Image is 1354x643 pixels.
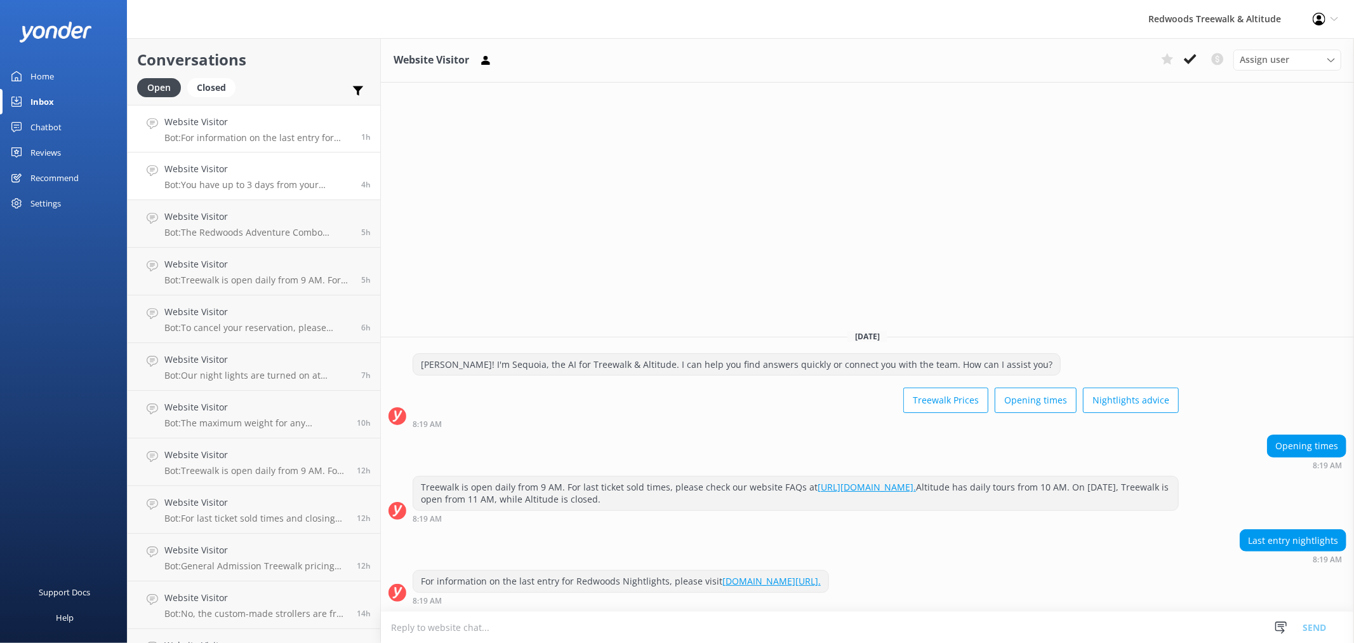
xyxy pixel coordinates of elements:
[30,140,61,165] div: Reviews
[164,370,352,381] p: Bot: Our night lights are turned on at sunset, and the night walk starts 20 minutes thereafter. E...
[128,391,380,438] a: Website VisitorBot:The maximum weight for any individual on the Redwoods Nightlights Treewalk is ...
[128,438,380,486] a: Website VisitorBot:Treewalk is open daily from 9 AM. For last ticket sold times, please check our...
[413,571,828,592] div: For information on the last entry for Redwoods Nightlights, please visit
[164,543,347,557] h4: Website Visitor
[56,605,74,630] div: Help
[818,481,916,493] a: [URL][DOMAIN_NAME].
[413,419,1179,428] div: Sep 30 2025 08:19am (UTC +13:00) Pacific/Auckland
[413,597,442,605] strong: 8:19 AM
[361,370,371,381] span: Sep 30 2025 02:07am (UTC +13:00) Pacific/Auckland
[394,52,469,69] h3: Website Visitor
[361,274,371,285] span: Sep 30 2025 03:52am (UTC +13:00) Pacific/Auckland
[164,274,352,286] p: Bot: Treewalk is open daily from 9 AM. For last ticket sold times, please check our website FAQs ...
[164,132,352,144] p: Bot: For information on the last entry for Redwoods Nightlights, please visit [DOMAIN_NAME][URL].
[128,343,380,391] a: Website VisitorBot:Our night lights are turned on at sunset, and the night walk starts 20 minutes...
[413,477,1178,510] div: Treewalk is open daily from 9 AM. For last ticket sold times, please check our website FAQs at Al...
[1268,435,1346,457] div: Opening times
[30,114,62,140] div: Chatbot
[1240,53,1289,67] span: Assign user
[1083,388,1179,413] button: Nightlights advice
[357,560,371,571] span: Sep 29 2025 08:34pm (UTC +13:00) Pacific/Auckland
[128,105,380,152] a: Website VisitorBot:For information on the last entry for Redwoods Nightlights, please visit [DOMA...
[30,165,79,191] div: Recommend
[164,162,352,176] h4: Website Visitor
[847,331,887,342] span: [DATE]
[19,22,92,43] img: yonder-white-logo.png
[164,513,347,524] p: Bot: For last ticket sold times and closing times, please check our website FAQs at [URL][DOMAIN_...
[128,486,380,534] a: Website VisitorBot:For last ticket sold times and closing times, please check our website FAQs at...
[164,496,347,510] h4: Website Visitor
[187,80,242,94] a: Closed
[128,200,380,248] a: Website VisitorBot:The Redwoods Adventure Combo includes Redwoods Altitude, Fast Pass entry to Re...
[164,560,347,572] p: Bot: General Admission Treewalk pricing starts at $42 for adults (16+ years) and $26 for children...
[361,227,371,238] span: Sep 30 2025 04:15am (UTC +13:00) Pacific/Auckland
[164,305,352,319] h4: Website Visitor
[164,591,347,605] h4: Website Visitor
[30,64,54,89] div: Home
[128,295,380,343] a: Website VisitorBot:To cancel your reservation, please contact us at [EMAIL_ADDRESS][DOMAIN_NAME] ...
[128,152,380,200] a: Website VisitorBot:You have up to 3 days from your Altitude tour to use the day and night Treewal...
[1240,530,1346,552] div: Last entry nightlights
[164,465,347,477] p: Bot: Treewalk is open daily from 9 AM. For last ticket sold times, please check our website FAQs ...
[995,388,1077,413] button: Opening times
[164,115,352,129] h4: Website Visitor
[722,575,821,587] a: [DOMAIN_NAME][URL].
[413,354,1060,376] div: [PERSON_NAME]! I'm Sequoia, the AI for Treewalk & Altitude. I can help you find answers quickly o...
[413,421,442,428] strong: 8:19 AM
[128,534,380,581] a: Website VisitorBot:General Admission Treewalk pricing starts at $42 for adults (16+ years) and $2...
[357,417,371,428] span: Sep 29 2025 11:18pm (UTC +13:00) Pacific/Auckland
[1233,50,1341,70] div: Assign User
[361,132,371,142] span: Sep 30 2025 08:19am (UTC +13:00) Pacific/Auckland
[164,322,352,334] p: Bot: To cancel your reservation, please contact us at [EMAIL_ADDRESS][DOMAIN_NAME] or call [PHONE...
[39,579,91,605] div: Support Docs
[137,78,181,97] div: Open
[357,465,371,476] span: Sep 29 2025 09:08pm (UTC +13:00) Pacific/Auckland
[164,400,347,414] h4: Website Visitor
[164,448,347,462] h4: Website Visitor
[164,353,352,367] h4: Website Visitor
[361,322,371,333] span: Sep 30 2025 03:17am (UTC +13:00) Pacific/Auckland
[30,191,61,216] div: Settings
[357,608,371,619] span: Sep 29 2025 07:20pm (UTC +13:00) Pacific/Auckland
[128,581,380,629] a: Website VisitorBot:No, the custom-made strollers are free of charge as part of your Treewalk admi...
[164,608,347,619] p: Bot: No, the custom-made strollers are free of charge as part of your Treewalk admission.
[164,179,352,191] p: Bot: You have up to 3 days from your Altitude tour to use the day and night Treewalk parts of the...
[1240,555,1346,564] div: Sep 30 2025 08:19am (UTC +13:00) Pacific/Auckland
[30,89,54,114] div: Inbox
[903,388,988,413] button: Treewalk Prices
[413,596,829,605] div: Sep 30 2025 08:19am (UTC +13:00) Pacific/Auckland
[137,48,371,72] h2: Conversations
[164,210,352,224] h4: Website Visitor
[164,417,347,429] p: Bot: The maximum weight for any individual on the Redwoods Nightlights Treewalk is 120 kg.
[1267,461,1346,470] div: Sep 30 2025 08:19am (UTC +13:00) Pacific/Auckland
[413,514,1179,523] div: Sep 30 2025 08:19am (UTC +13:00) Pacific/Auckland
[357,513,371,524] span: Sep 29 2025 08:56pm (UTC +13:00) Pacific/Auckland
[137,80,187,94] a: Open
[413,515,442,523] strong: 8:19 AM
[164,257,352,271] h4: Website Visitor
[361,179,371,190] span: Sep 30 2025 05:11am (UTC +13:00) Pacific/Auckland
[164,227,352,238] p: Bot: The Redwoods Adventure Combo includes Redwoods Altitude, Fast Pass entry to Redwoods Nightli...
[1313,556,1342,564] strong: 8:19 AM
[187,78,236,97] div: Closed
[128,248,380,295] a: Website VisitorBot:Treewalk is open daily from 9 AM. For last ticket sold times, please check our...
[1313,462,1342,470] strong: 8:19 AM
